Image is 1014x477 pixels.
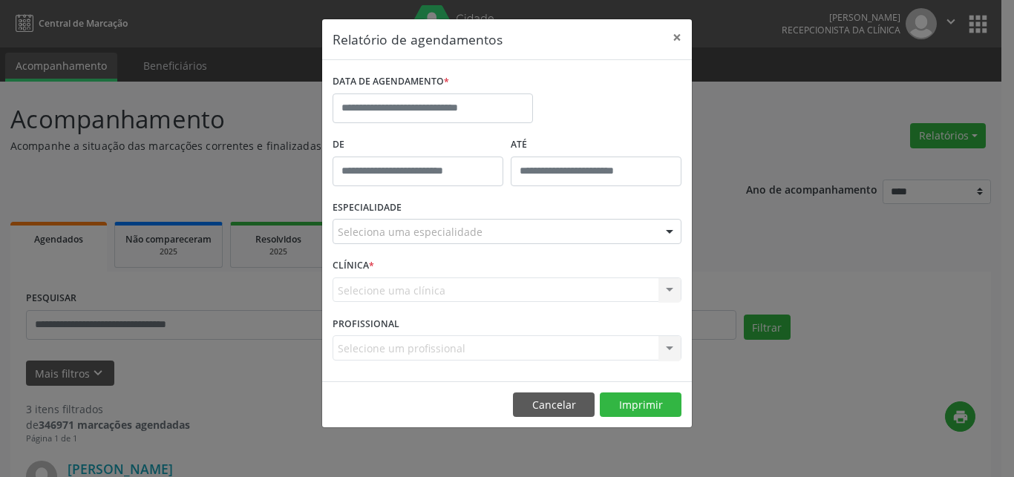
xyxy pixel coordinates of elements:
button: Cancelar [513,392,595,418]
label: ATÉ [511,134,681,157]
label: CLÍNICA [333,254,374,277]
h5: Relatório de agendamentos [333,30,503,49]
label: ESPECIALIDADE [333,197,402,220]
button: Close [662,19,692,56]
button: Imprimir [600,392,681,418]
label: PROFISSIONAL [333,312,399,335]
span: Seleciona uma especialidade [338,224,483,240]
label: De [333,134,503,157]
label: DATA DE AGENDAMENTO [333,70,449,93]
